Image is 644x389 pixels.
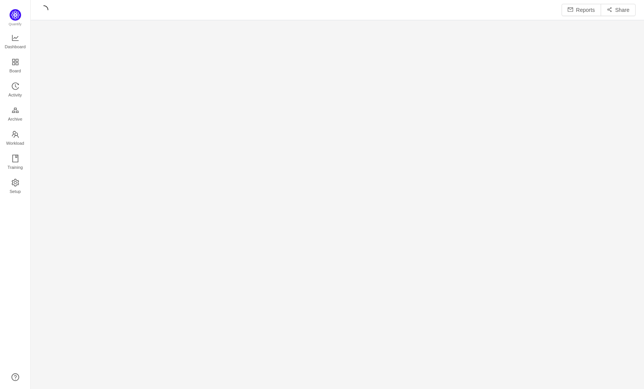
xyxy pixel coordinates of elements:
a: Activity [11,83,19,98]
i: icon: line-chart [11,34,19,42]
span: Activity [8,87,22,103]
span: Archive [8,111,22,127]
a: Setup [11,179,19,194]
a: Archive [11,107,19,122]
img: Quantify [10,9,21,21]
a: Workload [11,131,19,146]
span: Board [10,63,21,78]
a: Training [11,155,19,170]
i: icon: gold [11,106,19,114]
span: Setup [10,184,21,199]
i: icon: book [11,155,19,162]
button: icon: mailReports [562,4,601,16]
i: icon: appstore [11,58,19,66]
a: icon: question-circle [11,373,19,381]
i: icon: history [11,82,19,90]
i: icon: team [11,131,19,138]
a: Dashboard [11,34,19,50]
span: Dashboard [5,39,26,54]
button: icon: share-altShare [601,4,636,16]
a: Board [11,59,19,74]
span: Workload [6,136,24,151]
span: Training [7,160,23,175]
span: Quantify [9,22,22,26]
i: icon: setting [11,179,19,186]
i: icon: loading [39,5,48,15]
